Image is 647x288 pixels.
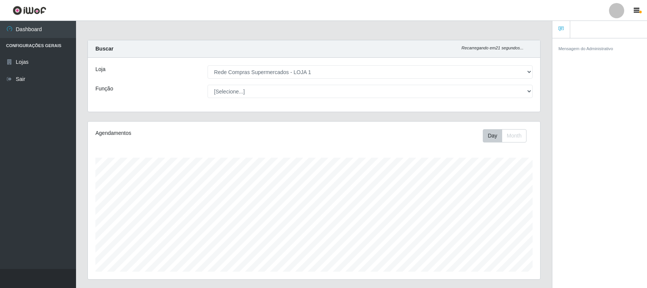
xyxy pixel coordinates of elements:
label: Loja [95,65,105,73]
strong: Buscar [95,46,113,52]
label: Função [95,85,113,93]
div: First group [483,129,526,142]
div: Toolbar with button groups [483,129,533,142]
small: Mensagem do Administrativo [558,46,613,51]
button: Day [483,129,502,142]
div: Agendamentos [95,129,271,137]
i: Recarregando em 21 segundos... [461,46,523,50]
img: CoreUI Logo [13,6,46,15]
button: Month [502,129,526,142]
